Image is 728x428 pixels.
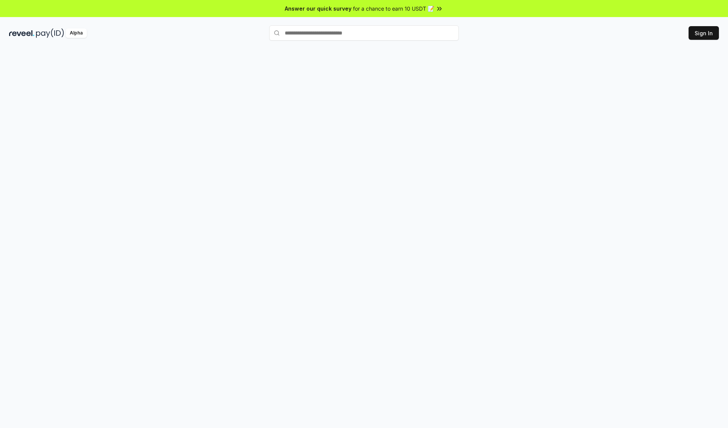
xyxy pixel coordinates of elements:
span: for a chance to earn 10 USDT 📝 [353,5,434,13]
img: pay_id [36,28,64,38]
span: Answer our quick survey [285,5,351,13]
img: reveel_dark [9,28,35,38]
button: Sign In [689,26,719,40]
div: Alpha [66,28,87,38]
